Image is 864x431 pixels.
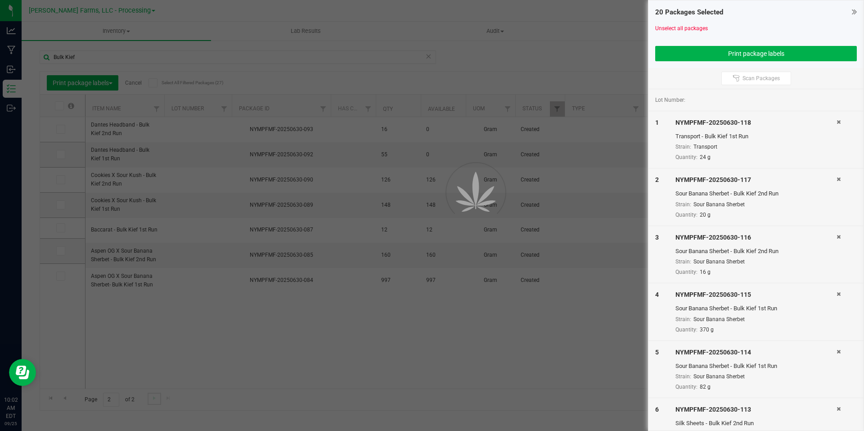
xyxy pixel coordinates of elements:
span: Quantity: [675,327,697,333]
span: 2 [655,176,659,183]
span: Lot Number: [655,96,685,104]
span: Strain: [675,373,691,380]
span: Sour Banana Sherbet [693,201,745,208]
span: 82 g [700,384,711,390]
a: Unselect all packages [655,25,708,32]
div: Sour Banana Sherbet - Bulk Kief 1st Run [675,362,837,371]
div: Sour Banana Sherbet - Bulk Kief 2nd Run [675,247,837,256]
span: Quantity: [675,154,697,160]
span: Strain: [675,201,691,208]
span: Strain: [675,259,691,265]
span: 5 [655,349,659,356]
div: NYMPFMF-20250630-117 [675,175,837,185]
span: Strain: [675,144,691,150]
button: Print package labels [655,46,857,61]
span: 20 g [700,212,711,218]
span: 16 g [700,269,711,275]
span: Quantity: [675,212,697,218]
span: Sour Banana Sherbet [693,316,745,322]
button: Scan Packages [721,72,791,85]
span: Sour Banana Sherbet [693,259,745,265]
span: 4 [655,291,659,298]
iframe: Resource center [9,359,36,386]
div: Sour Banana Sherbet - Bulk Kief 1st Run [675,304,837,313]
span: Transport [693,144,717,150]
div: NYMPFMF-20250630-113 [675,405,837,414]
div: Transport - Bulk Kief 1st Run [675,132,837,141]
span: 24 g [700,154,711,160]
span: Quantity: [675,384,697,390]
span: Quantity: [675,269,697,275]
div: NYMPFMF-20250630-114 [675,348,837,357]
span: 3 [655,234,659,241]
span: 6 [655,406,659,413]
div: NYMPFMF-20250630-118 [675,118,837,127]
div: NYMPFMF-20250630-115 [675,290,837,299]
span: 370 g [700,327,714,333]
div: NYMPFMF-20250630-116 [675,233,837,242]
span: Strain: [675,316,691,322]
span: Scan Packages [742,75,780,82]
div: Silk Sheets - Bulk Kief 2nd Run [675,419,837,428]
span: Sour Banana Sherbet [693,373,745,380]
div: Sour Banana Sherbet - Bulk Kief 2nd Run [675,189,837,198]
span: 1 [655,119,659,126]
